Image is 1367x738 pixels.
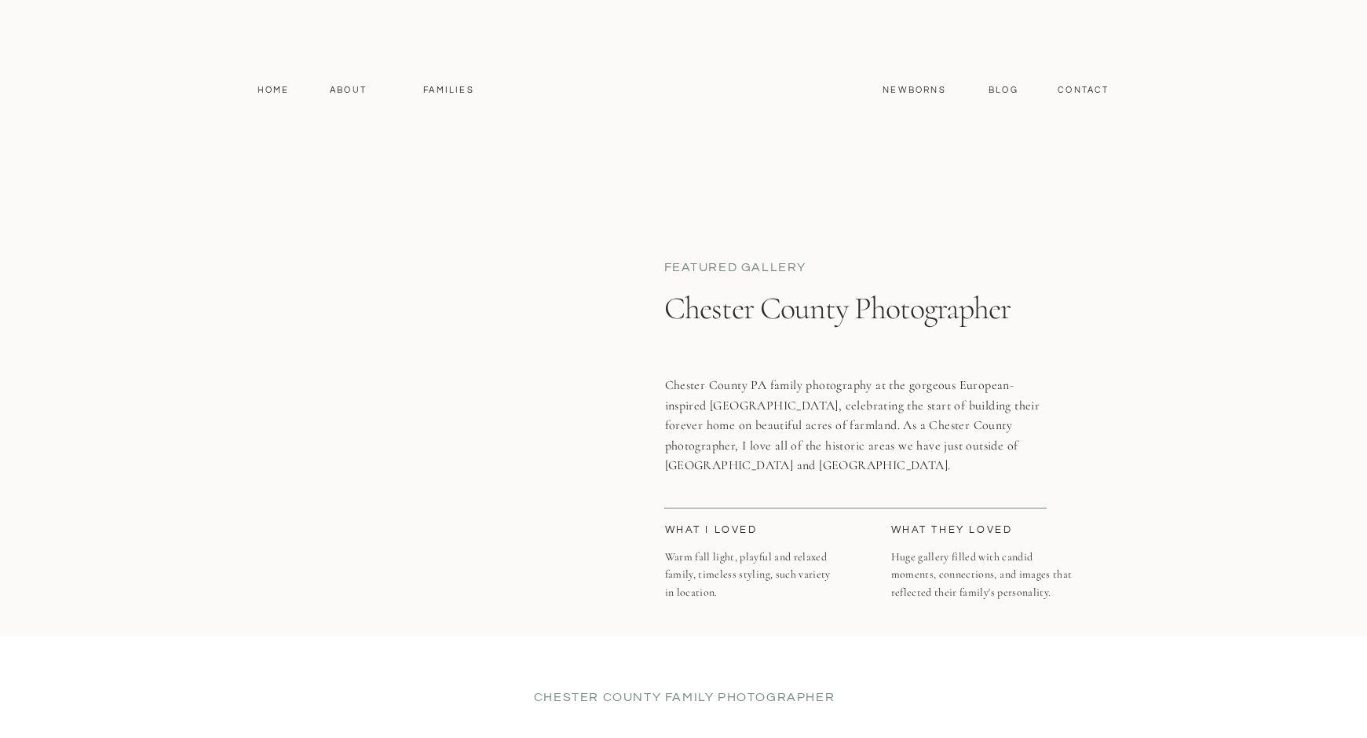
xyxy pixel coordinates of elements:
p: Huge gallery filled with candid moments, connections, and images that reflected their family's pe... [891,549,1073,637]
a: Home [250,83,297,97]
p: what they loved [891,522,1043,538]
h2: Chester County Family photographer [481,688,888,703]
a: Newborns [877,83,952,97]
h1: Chester County Photographer [664,289,1051,370]
a: Blog [985,83,1022,97]
p: Warm fall light, playful and relaxed family, timeless styling, such variety in location. [665,549,837,624]
a: Families [414,83,484,97]
p: Chester County PA family photography at the gorgeous European-inspired [GEOGRAPHIC_DATA], celebra... [665,376,1053,479]
p: Featured Gallery [664,259,843,277]
a: contact [1050,83,1118,97]
a: About [326,83,371,97]
p: What I loved [665,522,817,538]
